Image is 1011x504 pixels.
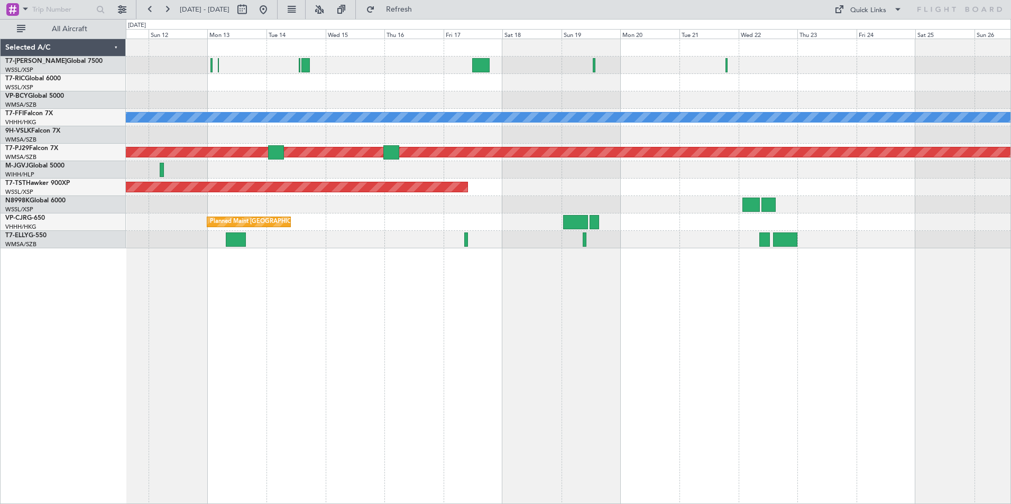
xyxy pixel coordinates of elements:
a: WMSA/SZB [5,153,36,161]
button: Quick Links [829,1,907,18]
a: WIHH/HLP [5,171,34,179]
span: T7-ELLY [5,232,29,239]
div: Wed 15 [326,29,385,39]
a: WSSL/XSP [5,188,33,196]
a: M-JGVJGlobal 5000 [5,163,65,169]
span: M-JGVJ [5,163,29,169]
a: WSSL/XSP [5,66,33,74]
div: Fri 17 [444,29,503,39]
div: Thu 23 [797,29,857,39]
span: 9H-VSLK [5,128,31,134]
div: Quick Links [850,5,886,16]
div: Fri 24 [857,29,916,39]
a: 9H-VSLKFalcon 7X [5,128,60,134]
div: Wed 22 [739,29,798,39]
a: T7-RICGlobal 6000 [5,76,61,82]
span: [DATE] - [DATE] [180,5,229,14]
a: T7-FFIFalcon 7X [5,110,53,117]
input: Trip Number [32,2,93,17]
button: All Aircraft [12,21,115,38]
span: All Aircraft [27,25,112,33]
a: VP-CJRG-650 [5,215,45,221]
div: [DATE] [128,21,146,30]
div: Planned Maint [GEOGRAPHIC_DATA] ([GEOGRAPHIC_DATA] Intl) [210,214,387,230]
a: WMSA/SZB [5,136,36,144]
span: T7-TST [5,180,26,186]
span: VP-CJR [5,215,27,221]
div: Mon 20 [620,29,679,39]
a: WMSA/SZB [5,101,36,109]
span: N8998K [5,198,30,204]
div: Sun 12 [149,29,208,39]
button: Refresh [361,1,425,18]
div: Mon 13 [207,29,266,39]
div: Tue 14 [266,29,326,39]
a: WSSL/XSP [5,206,33,213]
div: Sat 25 [915,29,975,39]
a: N8998KGlobal 6000 [5,198,66,204]
span: VP-BCY [5,93,28,99]
span: Refresh [377,6,421,13]
a: WSSL/XSP [5,83,33,91]
div: Sat 18 [502,29,562,39]
a: T7-TSTHawker 900XP [5,180,70,186]
a: T7-[PERSON_NAME]Global 7500 [5,58,103,64]
div: Thu 16 [384,29,444,39]
div: Tue 21 [679,29,739,39]
div: Sun 19 [562,29,621,39]
a: WMSA/SZB [5,240,36,248]
span: T7-[PERSON_NAME] [5,58,67,64]
a: VHHH/HKG [5,223,36,231]
span: T7-FFI [5,110,24,117]
a: T7-PJ29Falcon 7X [5,145,58,152]
a: VHHH/HKG [5,118,36,126]
a: T7-ELLYG-550 [5,232,47,239]
a: VP-BCYGlobal 5000 [5,93,64,99]
span: T7-PJ29 [5,145,29,152]
span: T7-RIC [5,76,25,82]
